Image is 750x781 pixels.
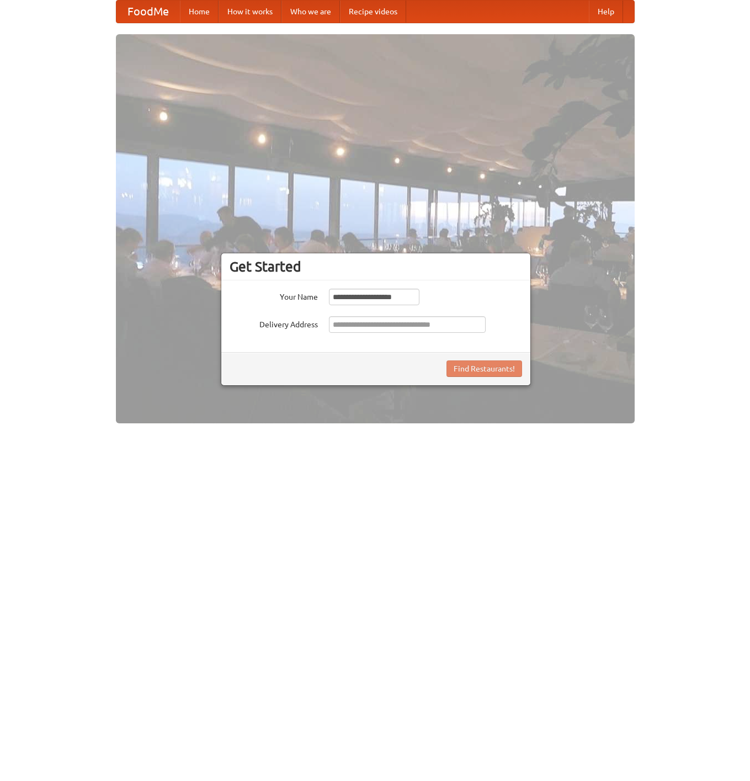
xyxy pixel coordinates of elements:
[230,316,318,330] label: Delivery Address
[230,258,522,275] h3: Get Started
[230,289,318,302] label: Your Name
[116,1,180,23] a: FoodMe
[219,1,281,23] a: How it works
[340,1,406,23] a: Recipe videos
[589,1,623,23] a: Help
[180,1,219,23] a: Home
[281,1,340,23] a: Who we are
[446,360,522,377] button: Find Restaurants!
